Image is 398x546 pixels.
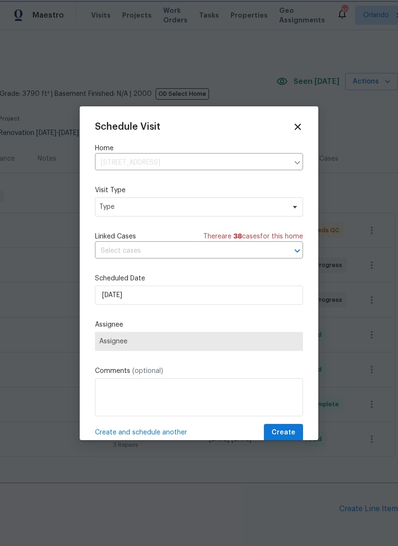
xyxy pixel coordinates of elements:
button: Create [264,424,303,442]
span: Type [99,202,285,212]
input: M/D/YYYY [95,286,303,305]
input: Enter in an address [95,155,289,170]
span: Close [293,122,303,132]
button: Open [291,244,304,258]
span: (optional) [132,368,163,374]
span: Schedule Visit [95,122,160,132]
span: Create and schedule another [95,428,187,437]
label: Assignee [95,320,303,330]
input: Select cases [95,244,276,258]
span: 38 [233,233,242,240]
label: Home [95,144,303,153]
label: Scheduled Date [95,274,303,283]
label: Comments [95,366,303,376]
span: Assignee [99,338,299,345]
span: Create [272,427,295,439]
span: Linked Cases [95,232,136,241]
label: Visit Type [95,185,303,195]
span: There are case s for this home [203,232,303,241]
